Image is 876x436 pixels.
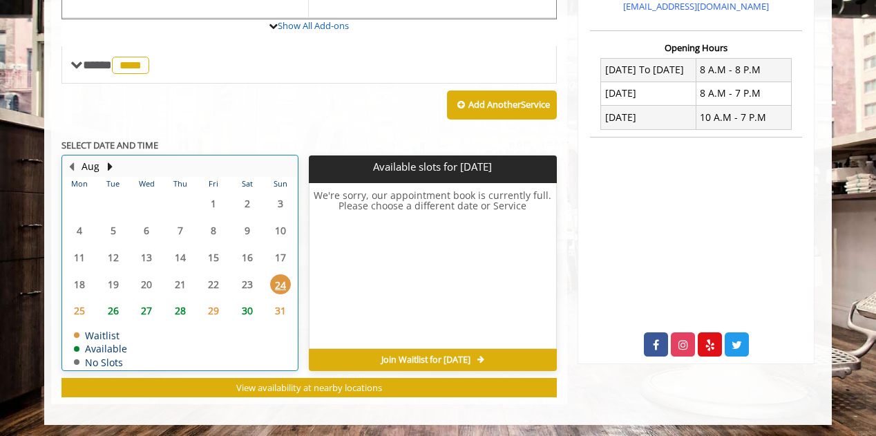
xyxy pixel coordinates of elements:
[601,106,696,129] td: [DATE]
[270,301,291,321] span: 31
[130,298,163,325] td: Select day27
[468,98,550,111] b: Add Another Service
[236,381,382,394] span: View availability at nearby locations
[136,301,157,321] span: 27
[63,177,96,191] th: Mon
[590,43,802,53] h3: Opening Hours
[74,330,127,341] td: Waitlist
[381,354,470,366] span: Join Waitlist for [DATE]
[74,357,127,368] td: No Slots
[447,91,557,120] button: Add AnotherService
[61,139,158,151] b: SELECT DATE AND TIME
[601,58,696,82] td: [DATE] To [DATE]
[203,301,224,321] span: 29
[264,271,298,298] td: Select day24
[601,82,696,105] td: [DATE]
[314,161,551,173] p: Available slots for [DATE]
[104,159,115,174] button: Next Month
[230,177,263,191] th: Sat
[66,159,77,174] button: Previous Month
[696,58,791,82] td: 8 A.M - 8 P.M
[237,301,258,321] span: 30
[170,301,191,321] span: 28
[278,19,349,32] a: Show All Add-ons
[197,177,230,191] th: Fri
[74,343,127,354] td: Available
[96,177,129,191] th: Tue
[230,298,263,325] td: Select day30
[63,298,96,325] td: Select day25
[310,190,555,343] h6: We're sorry, our appointment book is currently full. Please choose a different date or Service
[96,298,129,325] td: Select day26
[197,298,230,325] td: Select day29
[264,177,298,191] th: Sun
[69,301,90,321] span: 25
[264,298,298,325] td: Select day31
[130,177,163,191] th: Wed
[270,274,291,294] span: 24
[696,82,791,105] td: 8 A.M - 7 P.M
[82,159,99,174] button: Aug
[103,301,124,321] span: 26
[61,378,557,398] button: View availability at nearby locations
[696,106,791,129] td: 10 A.M - 7 P.M
[163,298,196,325] td: Select day28
[163,177,196,191] th: Thu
